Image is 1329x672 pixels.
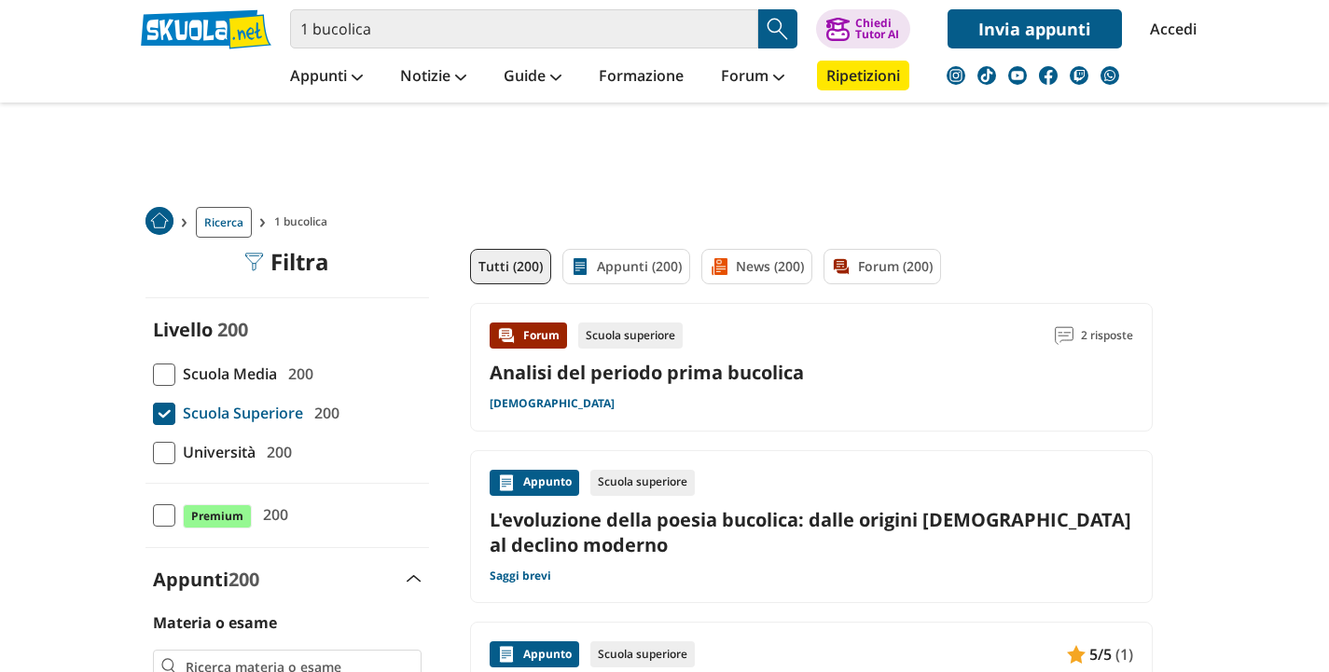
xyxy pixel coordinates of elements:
div: Chiedi Tutor AI [855,18,899,40]
a: Saggi brevi [490,569,551,583]
label: Materia o esame [153,612,277,633]
a: Invia appunti [948,9,1122,48]
a: Tutti (200) [470,249,551,284]
a: L'evoluzione della poesia bucolica: dalle origini [DEMOGRAPHIC_DATA] al declino moderno [490,507,1133,557]
button: ChiediTutor AI [816,9,910,48]
div: Scuola superiore [578,322,683,349]
span: Scuola Media [175,362,277,386]
img: Forum contenuto [497,326,516,345]
span: Scuola Superiore [175,401,303,425]
img: Filtra filtri mobile [244,253,263,271]
span: 1 bucolica [274,207,335,238]
label: Livello [153,317,213,342]
a: Notizie [395,61,471,94]
div: Appunto [490,641,579,667]
span: 200 [217,317,248,342]
a: Forum (200) [824,249,941,284]
span: 200 [256,502,288,527]
a: Accedi [1150,9,1189,48]
a: Ripetizioni [817,61,909,90]
label: Appunti [153,567,259,592]
input: Cerca appunti, riassunti o versioni [290,9,758,48]
button: Search Button [758,9,797,48]
img: WhatsApp [1101,66,1119,85]
span: 200 [228,567,259,592]
img: youtube [1008,66,1027,85]
img: instagram [947,66,965,85]
span: 200 [259,440,292,464]
img: Commenti lettura [1055,326,1073,345]
span: Premium [183,504,252,528]
a: Analisi del periodo prima bucolica [490,360,804,385]
a: Guide [499,61,566,94]
a: Ricerca [196,207,252,238]
a: News (200) [701,249,812,284]
img: Apri e chiudi sezione [407,575,422,583]
img: Appunti filtro contenuto [571,257,589,276]
img: Appunti contenuto [497,473,516,492]
img: Forum filtro contenuto [832,257,851,276]
a: Formazione [594,61,688,94]
img: tiktok [977,66,996,85]
div: Filtra [244,249,329,275]
img: Appunti contenuto [1067,645,1086,664]
div: Forum [490,322,567,349]
img: twitch [1070,66,1088,85]
a: Home [145,207,173,238]
span: 200 [307,401,339,425]
div: Scuola superiore [590,470,695,496]
a: [DEMOGRAPHIC_DATA] [490,396,615,411]
div: Scuola superiore [590,641,695,667]
span: 5/5 [1089,642,1112,666]
img: facebook [1039,66,1058,85]
span: 200 [281,362,313,386]
a: Appunti (200) [562,249,690,284]
img: Cerca appunti, riassunti o versioni [764,15,792,43]
span: Università [175,440,256,464]
img: Home [145,207,173,235]
a: Forum [716,61,789,94]
span: 2 risposte [1081,322,1133,349]
span: (1) [1115,642,1133,666]
a: Appunti [285,61,367,94]
img: News filtro contenuto [710,257,728,276]
div: Appunto [490,470,579,496]
img: Appunti contenuto [497,645,516,664]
